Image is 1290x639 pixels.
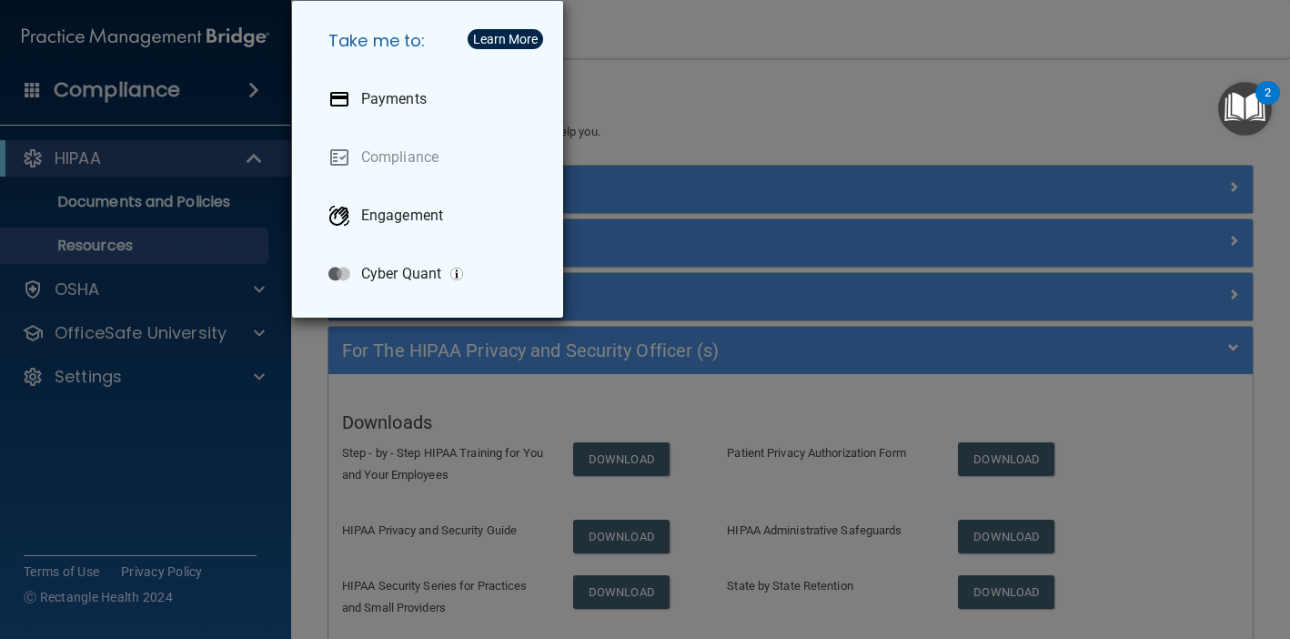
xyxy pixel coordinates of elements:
div: Learn More [473,33,538,46]
a: Payments [314,74,549,125]
a: Cyber Quant [314,248,549,299]
p: Payments [361,90,427,108]
p: Cyber Quant [361,265,441,283]
button: Open Resource Center, 2 new notifications [1218,82,1272,136]
div: 2 [1265,93,1271,117]
button: Learn More [468,29,543,49]
a: Compliance [314,132,549,183]
h5: Take me to: [314,15,549,66]
p: Engagement [361,207,443,225]
a: Engagement [314,190,549,241]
